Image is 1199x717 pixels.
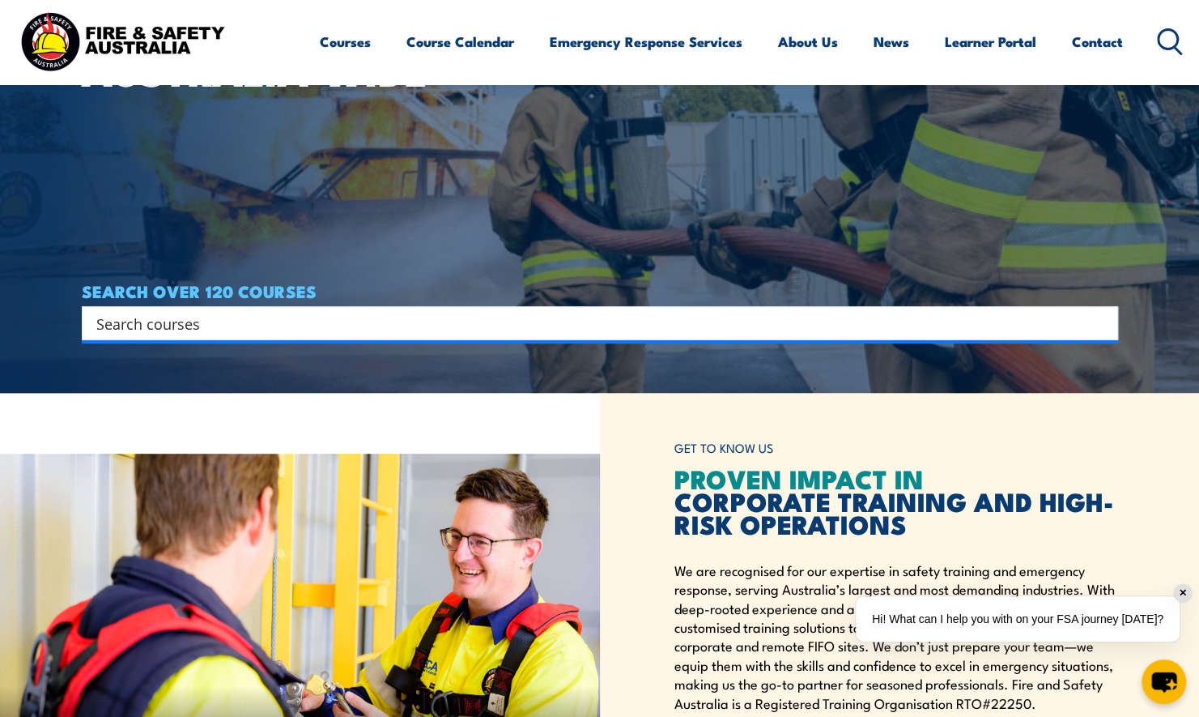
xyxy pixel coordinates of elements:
span: PROVEN IMPACT IN [674,458,924,498]
input: Search input [96,311,1082,335]
h4: SEARCH OVER 120 COURSES [82,282,1118,300]
button: chat-button [1142,659,1186,704]
a: Courses [320,20,371,63]
button: Search magnifier button [1090,312,1112,335]
a: Learner Portal [945,20,1036,63]
a: Contact [1072,20,1123,63]
a: Course Calendar [406,20,514,63]
form: Search form [100,312,1086,335]
a: News [874,20,909,63]
h6: GET TO KNOW US [674,433,1118,463]
h2: CORPORATE TRAINING AND HIGH-RISK OPERATIONS [674,467,1118,535]
a: About Us [778,20,838,63]
div: Hi! What can I help you with on your FSA journey [DATE]? [856,596,1180,642]
div: ✕ [1174,584,1192,602]
p: We are recognised for our expertise in safety training and emergency response, serving Australia’... [674,561,1118,712]
a: Emergency Response Services [550,20,742,63]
